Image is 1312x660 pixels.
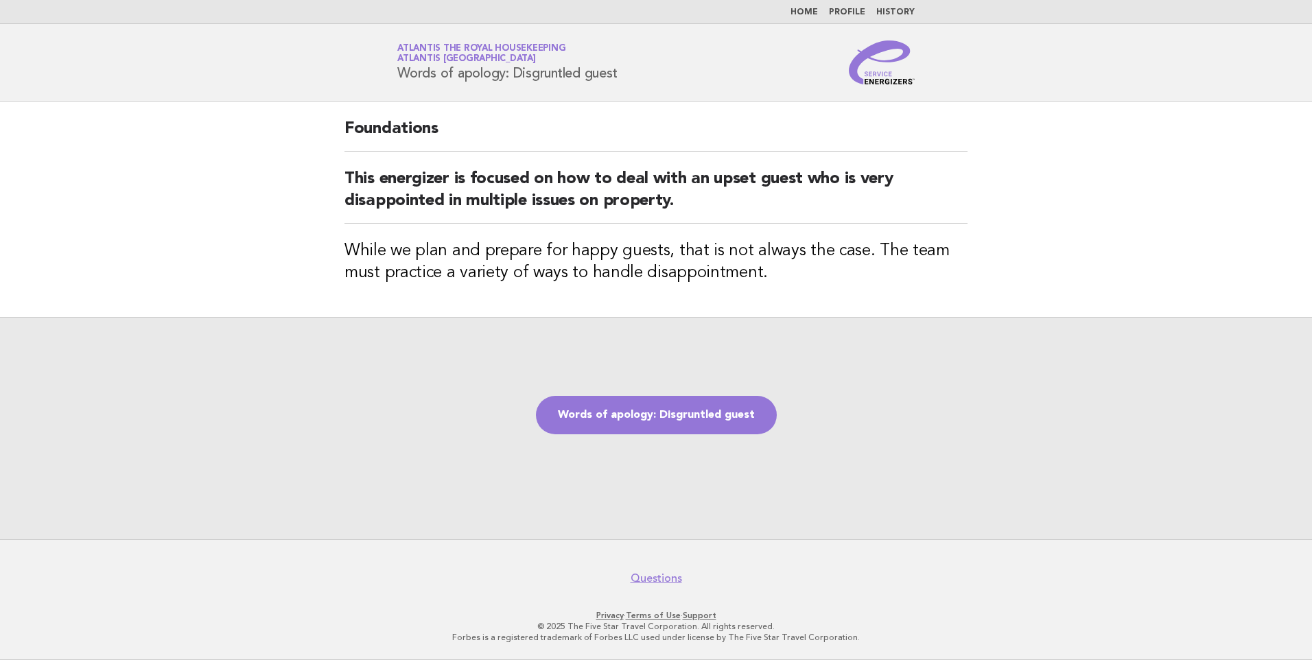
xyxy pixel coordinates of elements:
a: Atlantis the Royal HousekeepingAtlantis [GEOGRAPHIC_DATA] [397,44,565,63]
p: · · [236,610,1076,621]
a: Home [790,8,818,16]
h2: This energizer is focused on how to deal with an upset guest who is very disappointed in multiple... [344,168,968,224]
p: Forbes is a registered trademark of Forbes LLC used under license by The Five Star Travel Corpora... [236,632,1076,643]
a: Support [683,611,716,620]
span: Atlantis [GEOGRAPHIC_DATA] [397,55,536,64]
a: History [876,8,915,16]
a: Questions [631,571,682,585]
a: Privacy [596,611,624,620]
h3: While we plan and prepare for happy guests, that is not always the case. The team must practice a... [344,240,968,284]
a: Terms of Use [626,611,681,620]
img: Service Energizers [849,40,915,84]
p: © 2025 The Five Star Travel Corporation. All rights reserved. [236,621,1076,632]
h2: Foundations [344,118,968,152]
a: Profile [829,8,865,16]
a: Words of apology: Disgruntled guest [536,396,777,434]
h1: Words of apology: Disgruntled guest [397,45,617,80]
